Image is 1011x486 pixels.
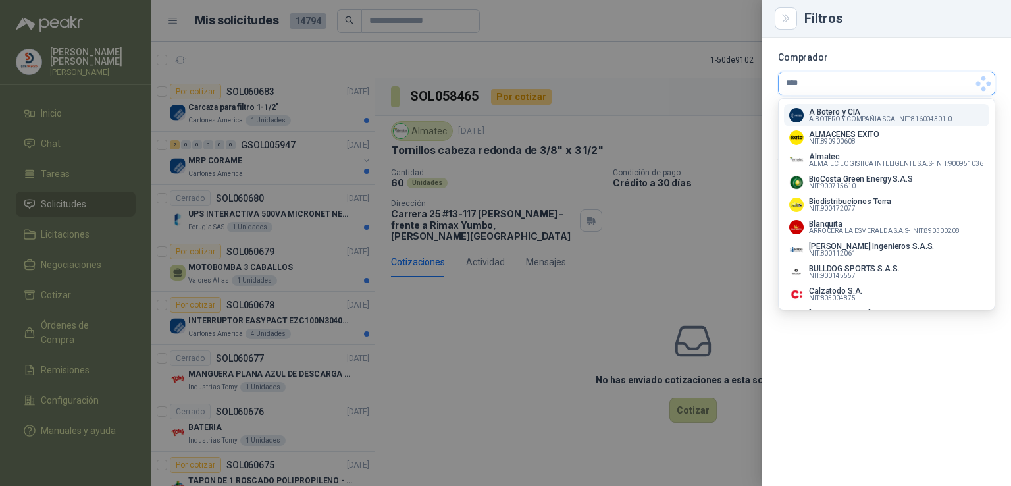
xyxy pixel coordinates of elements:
p: BULLDOG SPORTS S.A.S. [809,265,899,273]
img: Company Logo [789,198,804,212]
span: NIT : 890900608 [809,138,856,145]
p: BioCosta Green Energy S.A.S [809,175,913,183]
span: ALMATEC LOGISTICA INTELIGENTE S.A.S - [809,161,934,167]
button: Company LogoCalzatodo S.A.NIT:805004875 [784,283,989,306]
img: Company Logo [789,153,804,167]
button: Company LogoAlmatecALMATEC LOGISTICA INTELIGENTE S.A.S-NIT:900951036 [784,149,989,171]
span: NIT : 890300208 [913,228,960,234]
p: Almatec [809,153,983,161]
img: Company Logo [789,108,804,122]
p: [PERSON_NAME] Ingenieros S.A.S. [809,242,934,250]
button: Company Logo[PERSON_NAME] Ingenieros S.A.S.NIT:800112061 [784,238,989,261]
button: [PERSON_NAME] MDENVERSIONES JUNIN BAR - RESTAURANTE S.A.S-NIT:901093339 [784,306,989,328]
img: Company Logo [789,265,804,279]
p: Biodistribuciones Terra [809,198,891,205]
p: ALMACENES EXITO [809,130,879,138]
span: A BOTERO Y COMPAÑIA SCA - [809,116,896,122]
span: NIT : 900715610 [809,183,856,190]
p: Blanquita [809,220,960,228]
div: Filtros [804,12,995,25]
button: Company LogoA Botero y CIAA BOTERO Y COMPAÑIA SCA-NIT:816004301-0 [784,104,989,126]
p: Calzatodo S.A. [809,287,862,295]
button: Company LogoBULLDOG SPORTS S.A.S.NIT:900145557 [784,261,989,283]
img: Company Logo [789,175,804,190]
button: Company LogoBlanquitaARROCERA LA ESMERALDA S.A.S-NIT:890300208 [784,216,989,238]
span: NIT : 800112061 [809,250,856,257]
span: NIT : 805004875 [809,295,856,302]
span: ARROCERA LA ESMERALDA S.A.S - [809,228,910,234]
p: A Botero y CIA [809,108,952,116]
span: NIT : 900472077 [809,205,856,212]
span: NIT : 900951036 [937,161,983,167]
img: Company Logo [789,220,804,234]
button: Company LogoBiodistribuciones TerraNIT:900472077 [784,194,989,216]
button: Company LogoALMACENES EXITONIT:890900608 [784,126,989,149]
p: Comprador [778,53,995,61]
button: Close [778,11,794,26]
img: Company Logo [789,242,804,257]
img: Company Logo [789,130,804,145]
span: NIT : 816004301-0 [899,116,951,122]
span: NIT : 900145557 [809,273,856,279]
button: Company LogoBioCosta Green Energy S.A.SNIT:900715610 [784,171,989,194]
img: Company Logo [789,287,804,302]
